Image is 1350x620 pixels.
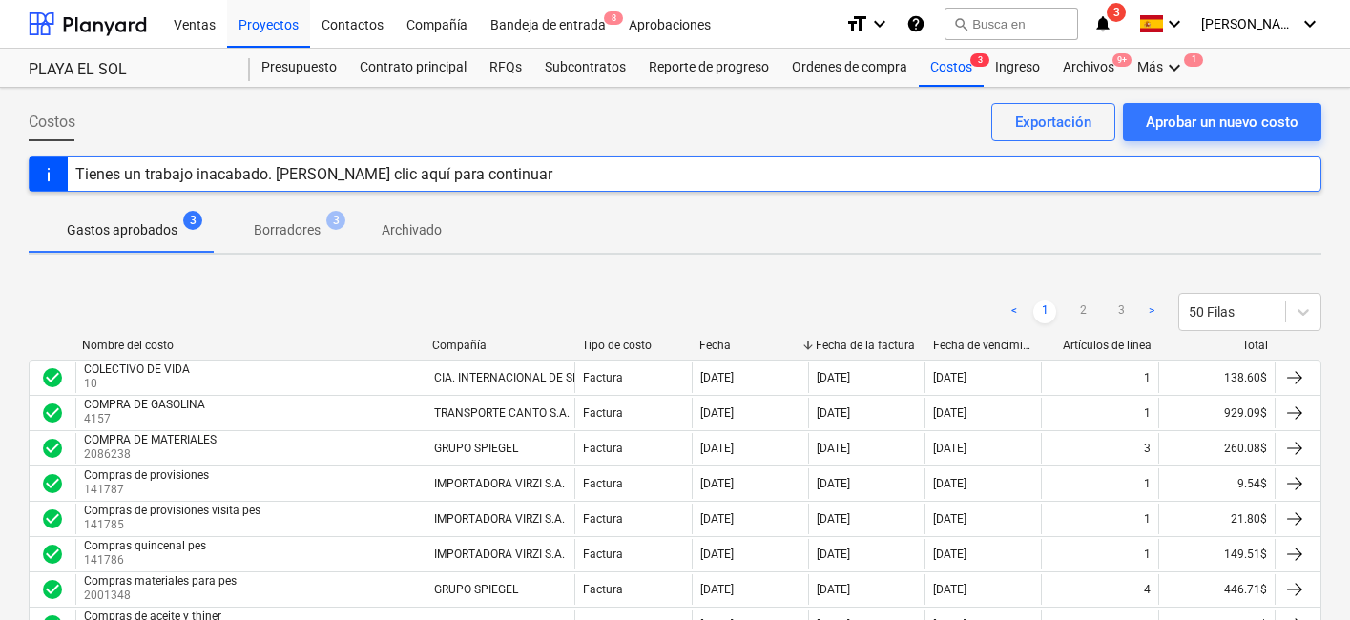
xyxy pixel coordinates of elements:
span: 3 [326,211,345,230]
div: 1 [1144,477,1151,490]
div: La factura fue aprobada [41,366,64,389]
div: GRUPO SPIEGEL [434,583,518,596]
div: 260.08$ [1158,433,1275,464]
div: TRANSPORTE CANTO S.A. [434,406,570,420]
p: 2001348 [84,588,240,604]
iframe: Chat Widget [1255,528,1350,620]
div: [DATE] [700,442,734,455]
div: [DATE] [817,512,850,526]
i: keyboard_arrow_down [1163,12,1186,35]
span: [PERSON_NAME] [1201,16,1297,31]
div: Fecha [699,339,800,352]
div: [DATE] [933,583,966,596]
div: PLAYA EL SOL [29,60,227,80]
p: Borradores [254,220,321,240]
a: Ordenes de compra [780,49,919,87]
div: [DATE] [933,548,966,561]
button: Aprobar un nuevo costo [1123,103,1321,141]
div: La factura fue aprobada [41,507,64,530]
div: 4 [1144,583,1151,596]
div: GRUPO SPIEGEL [434,442,518,455]
p: Gastos aprobados [67,220,177,240]
div: Fecha de vencimiento [933,339,1034,352]
span: Costos [29,111,75,134]
div: [DATE] [933,442,966,455]
i: keyboard_arrow_down [1163,56,1186,79]
div: La factura fue aprobada [41,437,64,460]
i: keyboard_arrow_down [1298,12,1321,35]
div: La factura fue aprobada [41,402,64,424]
div: COMPRA DE MATERIALES [84,433,217,446]
span: 3 [183,211,202,230]
div: Subcontratos [533,49,637,87]
span: search [953,16,968,31]
span: check_circle [41,578,64,601]
div: COLECTIVO DE VIDA [84,362,190,376]
span: 3 [1107,3,1126,22]
span: check_circle [41,402,64,424]
a: Ingreso [984,49,1051,87]
div: Compras de provisiones visita pes [84,504,260,517]
div: [DATE] [817,442,850,455]
div: IMPORTADORA VIRZI S.A. [434,477,565,490]
div: Factura [583,512,623,526]
div: COMPRA DE GASOLINA [84,398,205,411]
div: Exportación [1015,110,1091,134]
span: check_circle [41,472,64,495]
a: Page 2 [1071,300,1094,323]
div: [DATE] [933,512,966,526]
div: Tienes un trabajo inacabado. [PERSON_NAME] clic aquí para continuar [75,165,552,183]
p: Archivado [382,220,442,240]
div: La factura fue aprobada [41,472,64,495]
p: 141785 [84,517,264,533]
a: Presupuesto [250,49,348,87]
i: format_size [845,12,868,35]
div: Costos [919,49,984,87]
span: 1 [1184,53,1203,67]
div: [DATE] [933,371,966,384]
div: Factura [583,477,623,490]
div: Factura [583,406,623,420]
div: 1 [1144,548,1151,561]
div: CIA. INTERNACIONAL DE SEGURO [434,371,609,384]
p: 4157 [84,411,209,427]
button: Exportación [991,103,1115,141]
div: Compras materiales para pes [84,574,237,588]
a: Next page [1140,300,1163,323]
div: [DATE] [817,583,850,596]
i: notifications [1093,12,1112,35]
a: Archivos9+ [1051,49,1126,87]
div: [DATE] [933,477,966,490]
div: La factura fue aprobada [41,543,64,566]
div: Compañía [432,339,567,352]
div: [DATE] [700,583,734,596]
div: Fecha de la factura [816,339,917,352]
a: RFQs [478,49,533,87]
div: Factura [583,583,623,596]
div: [DATE] [817,371,850,384]
div: [DATE] [817,406,850,420]
div: 9.54$ [1158,468,1275,499]
a: Page 1 is your current page [1033,300,1056,323]
a: Contrato principal [348,49,478,87]
div: 929.09$ [1158,398,1275,428]
div: Archivos [1051,49,1126,87]
div: Compras quincenal pes [84,539,206,552]
div: Factura [583,548,623,561]
span: check_circle [41,437,64,460]
div: [DATE] [700,548,734,561]
div: [DATE] [817,548,850,561]
div: 1 [1144,512,1151,526]
div: [DATE] [817,477,850,490]
div: Más [1126,49,1197,87]
p: 2086238 [84,446,220,463]
div: Total [1167,339,1268,352]
div: 1 [1144,406,1151,420]
div: Artículos de línea [1049,339,1151,352]
span: check_circle [41,366,64,389]
span: check_circle [41,543,64,566]
div: [DATE] [933,406,966,420]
